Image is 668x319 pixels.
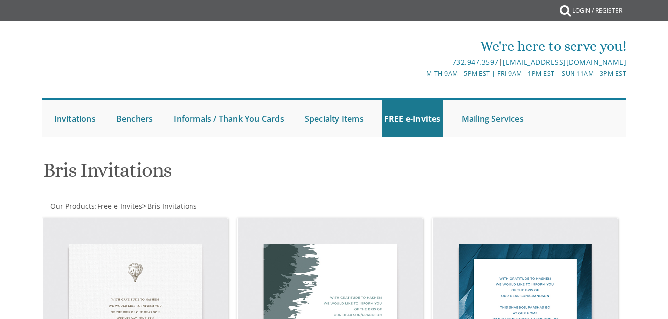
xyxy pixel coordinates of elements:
[114,100,156,137] a: Benchers
[503,57,626,67] a: [EMAIL_ADDRESS][DOMAIN_NAME]
[96,201,142,211] a: Free e-Invites
[97,201,142,211] span: Free e-Invites
[171,100,286,137] a: Informals / Thank You Cards
[147,201,197,211] span: Bris Invitations
[382,100,443,137] a: FREE e-Invites
[52,100,98,137] a: Invitations
[459,100,526,137] a: Mailing Services
[42,201,334,211] div: :
[237,68,627,79] div: M-Th 9am - 5pm EST | Fri 9am - 1pm EST | Sun 11am - 3pm EST
[237,36,627,56] div: We're here to serve you!
[302,100,366,137] a: Specialty Items
[237,56,627,68] div: |
[49,201,95,211] a: Our Products
[142,201,197,211] span: >
[146,201,197,211] a: Bris Invitations
[452,57,499,67] a: 732.947.3597
[43,159,426,189] h1: Bris Invitations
